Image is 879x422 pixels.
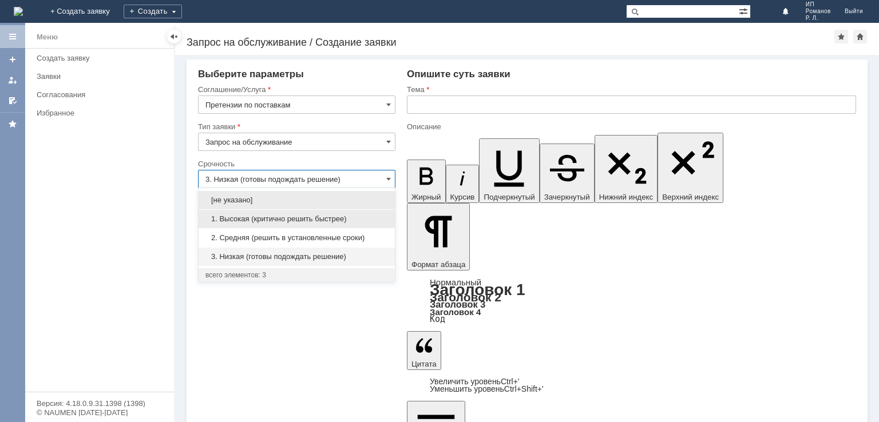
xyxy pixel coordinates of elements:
[407,331,441,370] button: Цитата
[407,69,510,79] span: Опишите суть заявки
[540,144,595,203] button: Зачеркнутый
[205,214,388,224] span: 1. Высокая (критично решить быстрее)
[187,37,834,48] div: Запрос на обслуживание / Создание заявки
[37,109,155,117] div: Избранное
[3,91,22,110] a: Мои согласования
[411,360,437,368] span: Цитата
[806,15,831,22] span: Р. Л.
[32,86,172,103] a: Согласования
[37,409,163,416] div: © NAUMEN [DATE]-[DATE]
[806,8,831,15] span: Романов
[407,203,470,270] button: Формат абзаца
[739,5,750,16] span: Расширенный поиск
[411,193,441,201] span: Жирный
[3,50,22,69] a: Создать заявку
[407,378,856,393] div: Цитата
[484,193,534,201] span: Подчеркнутый
[198,160,393,168] div: Срочность
[430,277,481,287] a: Нормальный
[205,252,388,261] span: 3. Низкая (готовы подождать решение)
[407,123,854,130] div: Описание
[446,165,480,203] button: Курсив
[407,160,446,203] button: Жирный
[32,67,172,85] a: Заявки
[198,69,304,79] span: Выберите параметры
[205,270,388,280] div: всего элементов: 3
[595,135,658,203] button: Нижний индекс
[806,1,831,8] span: ИП
[658,133,723,203] button: Верхний индекс
[599,193,654,201] span: Нижний индекс
[411,260,465,269] span: Формат абзаца
[407,86,854,93] div: Тема
[167,30,181,43] div: Скрыть меню
[14,7,23,16] a: Перейти на домашнюю страницу
[662,193,719,201] span: Верхний индекс
[450,193,475,201] span: Курсив
[198,86,393,93] div: Соглашение/Услуга
[32,49,172,67] a: Создать заявку
[430,314,445,324] a: Код
[37,30,58,44] div: Меню
[3,71,22,89] a: Мои заявки
[430,299,485,309] a: Заголовок 3
[430,281,525,298] a: Заголовок 1
[205,233,388,242] span: 2. Средняя (решить в установленные сроки)
[430,290,501,304] a: Заголовок 2
[37,90,167,99] div: Согласования
[504,384,544,393] span: Ctrl+Shift+'
[198,123,393,130] div: Тип заявки
[430,384,544,393] a: Decrease
[205,196,388,205] span: [не указано]
[37,54,167,62] div: Создать заявку
[407,278,856,323] div: Формат абзаца
[37,72,167,81] div: Заявки
[479,138,539,203] button: Подчеркнутый
[37,400,163,407] div: Версия: 4.18.0.9.31.1398 (1398)
[430,307,481,317] a: Заголовок 4
[544,193,590,201] span: Зачеркнутый
[834,30,848,43] div: Добавить в избранное
[501,377,520,386] span: Ctrl+'
[14,7,23,16] img: logo
[124,5,182,18] div: Создать
[430,377,520,386] a: Increase
[853,30,867,43] div: Сделать домашней страницей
